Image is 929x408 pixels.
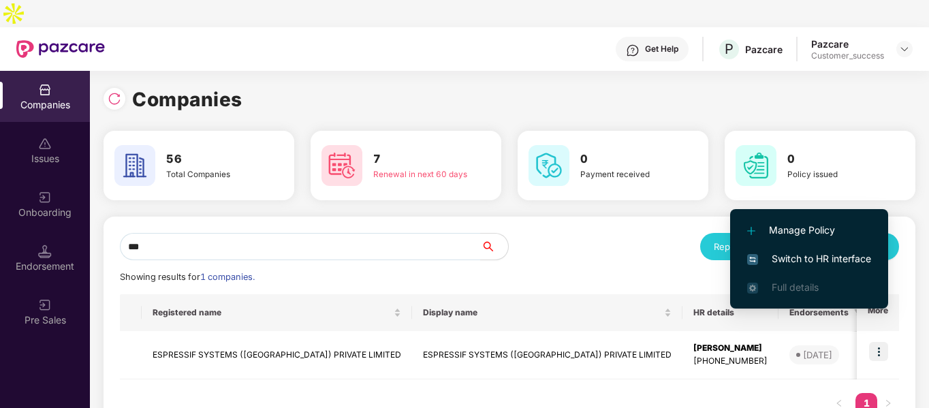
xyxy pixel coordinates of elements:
[38,83,52,97] img: svg+xml;base64,PHN2ZyBpZD0iQ29tcGFuaWVzIiB4bWxucz0iaHR0cDovL3d3dy53My5vcmcvMjAwMC9zdmciIHdpZHRoPS...
[682,294,778,331] th: HR details
[480,233,509,260] button: search
[580,168,674,181] div: Payment received
[736,145,776,186] img: svg+xml;base64,PHN2ZyB4bWxucz0iaHR0cDovL3d3dy53My5vcmcvMjAwMC9zdmciIHdpZHRoPSI2MCIgaGVpZ2h0PSI2MC...
[166,168,260,181] div: Total Companies
[693,355,768,368] div: [PHONE_NUMBER]
[772,281,819,293] span: Full details
[114,145,155,186] img: svg+xml;base64,PHN2ZyB4bWxucz0iaHR0cDovL3d3dy53My5vcmcvMjAwMC9zdmciIHdpZHRoPSI2MCIgaGVpZ2h0PSI2MC...
[580,151,674,168] h3: 0
[200,272,255,282] span: 1 companies.
[747,254,758,265] img: svg+xml;base64,PHN2ZyB4bWxucz0iaHR0cDovL3d3dy53My5vcmcvMjAwMC9zdmciIHdpZHRoPSIxNiIgaGVpZ2h0PSIxNi...
[529,145,569,186] img: svg+xml;base64,PHN2ZyB4bWxucz0iaHR0cDovL3d3dy53My5vcmcvMjAwMC9zdmciIHdpZHRoPSI2MCIgaGVpZ2h0PSI2MC...
[153,307,391,318] span: Registered name
[884,399,892,407] span: right
[423,307,661,318] span: Display name
[132,84,242,114] h1: Companies
[142,331,412,379] td: ESPRESSIF SYSTEMS ([GEOGRAPHIC_DATA]) PRIVATE LIMITED
[120,272,255,282] span: Showing results for
[373,151,467,168] h3: 7
[835,399,843,407] span: left
[626,44,640,57] img: svg+xml;base64,PHN2ZyBpZD0iSGVscC0zMngzMiIgeG1sbnM9Imh0dHA6Ly93d3cudzMub3JnLzIwMDAvc3ZnIiB3aWR0aD...
[803,348,832,362] div: [DATE]
[38,245,52,258] img: svg+xml;base64,PHN2ZyB3aWR0aD0iMTQuNSIgaGVpZ2h0PSIxNC41IiB2aWV3Qm94PSIwIDAgMTYgMTYiIGZpbGw9Im5vbm...
[787,168,881,181] div: Policy issued
[321,145,362,186] img: svg+xml;base64,PHN2ZyB4bWxucz0iaHR0cDovL3d3dy53My5vcmcvMjAwMC9zdmciIHdpZHRoPSI2MCIgaGVpZ2h0PSI2MC...
[787,151,881,168] h3: 0
[693,342,768,355] div: [PERSON_NAME]
[811,50,884,61] div: Customer_success
[869,342,888,361] img: icon
[747,283,758,294] img: svg+xml;base64,PHN2ZyB4bWxucz0iaHR0cDovL3d3dy53My5vcmcvMjAwMC9zdmciIHdpZHRoPSIxNi4zNjMiIGhlaWdodD...
[142,294,412,331] th: Registered name
[480,241,508,252] span: search
[373,168,467,181] div: Renewal in next 60 days
[16,40,105,58] img: New Pazcare Logo
[714,240,766,253] div: Reports
[412,294,682,331] th: Display name
[108,92,121,106] img: svg+xml;base64,PHN2ZyBpZD0iUmVsb2FkLTMyeDMyIiB4bWxucz0iaHR0cDovL3d3dy53My5vcmcvMjAwMC9zdmciIHdpZH...
[38,298,52,312] img: svg+xml;base64,PHN2ZyB3aWR0aD0iMjAiIGhlaWdodD0iMjAiIHZpZXdCb3g9IjAgMCAyMCAyMCIgZmlsbD0ibm9uZSIgeG...
[747,223,871,238] span: Manage Policy
[412,331,682,379] td: ESPRESSIF SYSTEMS ([GEOGRAPHIC_DATA]) PRIVATE LIMITED
[745,43,783,56] div: Pazcare
[747,251,871,266] span: Switch to HR interface
[899,44,910,54] img: svg+xml;base64,PHN2ZyBpZD0iRHJvcGRvd24tMzJ4MzIiIHhtbG5zPSJodHRwOi8vd3d3LnczLm9yZy8yMDAwL3N2ZyIgd2...
[166,151,260,168] h3: 56
[645,44,678,54] div: Get Help
[725,41,734,57] span: P
[747,227,755,235] img: svg+xml;base64,PHN2ZyB4bWxucz0iaHR0cDovL3d3dy53My5vcmcvMjAwMC9zdmciIHdpZHRoPSIxMi4yMDEiIGhlaWdodD...
[38,137,52,151] img: svg+xml;base64,PHN2ZyBpZD0iSXNzdWVzX2Rpc2FibGVkIiB4bWxucz0iaHR0cDovL3d3dy53My5vcmcvMjAwMC9zdmciIH...
[811,37,884,50] div: Pazcare
[38,191,52,204] img: svg+xml;base64,PHN2ZyB3aWR0aD0iMjAiIGhlaWdodD0iMjAiIHZpZXdCb3g9IjAgMCAyMCAyMCIgZmlsbD0ibm9uZSIgeG...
